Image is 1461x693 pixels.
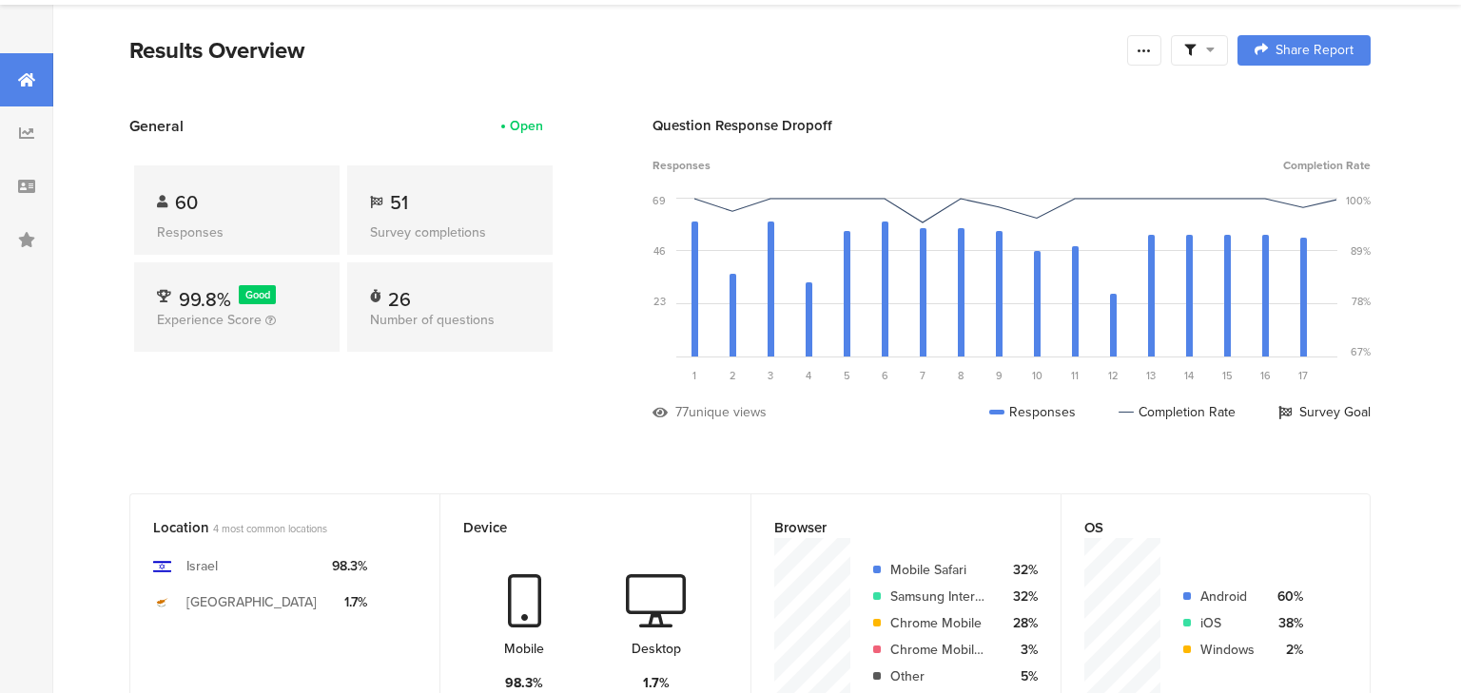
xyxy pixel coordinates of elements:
div: iOS [1200,613,1255,633]
div: Results Overview [129,33,1118,67]
span: 4 most common locations [213,521,327,536]
span: 16 [1260,368,1271,383]
div: 3% [1004,640,1038,660]
div: Samsung Internet [890,587,989,606]
div: 77 [675,402,689,422]
div: 60% [1270,587,1303,606]
span: 10 [1032,368,1042,383]
span: 8 [958,368,964,383]
div: Responses [989,402,1076,422]
div: 89% [1351,243,1371,259]
span: General [129,115,184,137]
span: 9 [996,368,1003,383]
div: Chrome Mobile [890,613,989,633]
div: 98.3% [505,673,543,693]
span: Experience Score [157,310,262,330]
div: 32% [1004,587,1038,606]
div: 98.3% [332,556,367,576]
div: 78% [1352,294,1371,309]
div: 23 [653,294,666,309]
span: 2 [730,368,736,383]
div: 2% [1270,640,1303,660]
span: 3 [768,368,773,383]
div: 28% [1004,613,1038,633]
span: 15 [1222,368,1233,383]
div: Android [1200,587,1255,606]
div: Open [510,116,543,136]
span: 13 [1146,368,1156,383]
div: Other [890,666,989,686]
div: Israel [186,556,218,576]
div: 46 [653,243,666,259]
div: Survey completions [370,222,530,242]
span: 5 [844,368,850,383]
span: 12 [1108,368,1119,383]
div: unique views [689,402,767,422]
div: OS [1084,517,1315,538]
div: 1.7% [643,673,670,693]
div: 67% [1351,344,1371,359]
div: 1.7% [332,592,367,612]
div: Browser [774,517,1006,538]
div: 5% [1004,666,1038,686]
div: Completion Rate [1119,402,1236,422]
span: 6 [882,368,888,383]
div: Mobile Safari [890,560,989,580]
div: Chrome Mobile iOS [890,640,989,660]
div: [GEOGRAPHIC_DATA] [186,592,317,612]
div: Responses [157,222,317,242]
div: 32% [1004,560,1038,580]
div: 100% [1346,193,1371,208]
div: Mobile [504,639,544,659]
div: 69 [653,193,666,208]
div: Desktop [632,639,681,659]
span: 60 [175,188,198,217]
span: 17 [1298,368,1308,383]
div: Device [463,517,695,538]
span: Number of questions [370,310,495,330]
div: Windows [1200,640,1255,660]
span: 51 [390,188,408,217]
span: 11 [1071,368,1079,383]
span: 14 [1184,368,1194,383]
span: Responses [653,157,711,174]
span: 7 [920,368,925,383]
div: Location [153,517,385,538]
div: 26 [388,285,411,304]
div: 38% [1270,613,1303,633]
span: Share Report [1276,44,1354,57]
div: Question Response Dropoff [653,115,1371,136]
span: 1 [692,368,696,383]
div: Survey Goal [1278,402,1371,422]
span: 4 [806,368,811,383]
span: 99.8% [179,285,231,314]
span: Good [245,287,270,302]
span: Completion Rate [1283,157,1371,174]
